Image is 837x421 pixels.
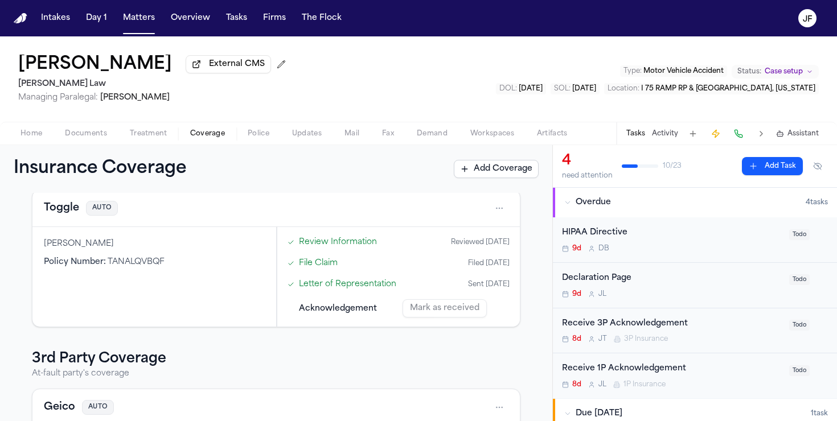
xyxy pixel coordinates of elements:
span: 1P Insurance [623,380,666,389]
h1: Insurance Coverage [14,159,212,179]
span: J T [598,335,607,344]
div: Open task: Receive 1P Acknowledgement [553,353,837,398]
div: Open task: Receive 3P Acknowledgement [553,308,837,354]
span: AUTO [86,201,118,216]
button: Create Immediate Task [708,126,724,142]
span: Overdue [576,197,611,208]
span: 3P Insurance [624,335,668,344]
button: Add Task [685,126,701,142]
button: Open actions [490,398,508,416]
h3: 3rd Party Coverage [32,350,520,368]
span: External CMS [209,59,265,70]
button: Add Coverage [454,160,539,178]
div: Open task: Declaration Page [553,263,837,308]
span: Todo [789,365,810,376]
div: Claims filing progress [277,227,520,327]
span: Policy Number : [44,258,106,266]
span: Artifacts [537,129,568,138]
div: [PERSON_NAME] [44,238,265,250]
button: Hide completed tasks (⌘⇧H) [807,157,828,175]
button: View coverage details [44,399,75,415]
button: Edit SOL: 2027-09-25 [551,83,600,94]
span: 4 task s [806,198,828,207]
button: Add Task [742,157,803,175]
a: Open Letter of Representation [299,278,396,290]
div: 4 [562,152,613,170]
h2: [PERSON_NAME] Law [18,77,290,91]
span: J L [598,380,606,389]
span: Todo [789,320,810,331]
span: Workspaces [470,129,514,138]
div: need attention [562,171,613,180]
div: Receive 1P Acknowledgement [562,362,782,375]
span: Assistant [787,129,819,138]
div: Declaration Page [562,272,782,285]
button: Overdue4tasks [553,188,837,217]
button: Edit matter name [18,55,172,75]
button: Change status from Case setup [732,65,819,79]
span: Due [DATE] [576,408,622,419]
button: Day 1 [81,8,112,28]
span: Documents [65,129,107,138]
button: Edit Location: I 75 RAMP RP & MOUNT ZION BLVD, Georgia [604,83,819,94]
span: [PERSON_NAME] [100,93,170,102]
a: Open Review Information [299,236,377,248]
span: 8d [572,380,581,389]
span: Coverage [190,129,225,138]
div: Sent [DATE] [468,280,510,289]
button: Tasks [221,8,252,28]
span: Motor Vehicle Accident [643,68,724,75]
span: [DATE] [519,85,543,92]
button: Open actions [490,199,508,217]
span: Acknowledgement [299,303,377,315]
span: Location : [608,85,639,92]
span: Police [248,129,269,138]
span: DOL : [499,85,517,92]
span: 10 / 23 [663,162,682,171]
p: At-fault party's coverage [32,368,520,379]
button: Activity [652,129,678,138]
span: Managing Paralegal: [18,93,98,102]
span: Home [20,129,42,138]
button: Matters [118,8,159,28]
a: Firms [259,8,290,28]
button: Tasks [626,129,645,138]
span: 9d [572,290,581,299]
div: Steps [283,233,514,321]
button: Make a Call [731,126,746,142]
span: Todo [789,274,810,285]
span: Updates [292,129,322,138]
span: J L [598,290,606,299]
a: Home [14,13,27,24]
span: 9d [572,244,581,253]
span: Todo [789,229,810,240]
div: Reviewed [DATE] [451,238,510,247]
span: Case setup [765,67,803,76]
h1: [PERSON_NAME] [18,55,172,75]
span: 8d [572,335,581,344]
span: I 75 RAMP RP & [GEOGRAPHIC_DATA], [US_STATE] [641,85,815,92]
span: Mail [344,129,359,138]
button: View coverage details [44,200,79,216]
button: Edit Type: Motor Vehicle Accident [620,65,727,77]
a: Open File Claim [299,257,338,269]
span: Treatment [130,129,167,138]
span: TANALQVBQF [108,258,165,266]
span: AUTO [82,400,114,415]
button: Overview [166,8,215,28]
span: SOL : [554,85,571,92]
span: [DATE] [572,85,596,92]
span: Fax [382,129,394,138]
button: Intakes [36,8,75,28]
button: Assistant [776,129,819,138]
span: D B [598,244,609,253]
span: Type : [623,68,642,75]
button: The Flock [297,8,346,28]
div: Receive 3P Acknowledgement [562,317,782,331]
button: External CMS [186,55,271,73]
